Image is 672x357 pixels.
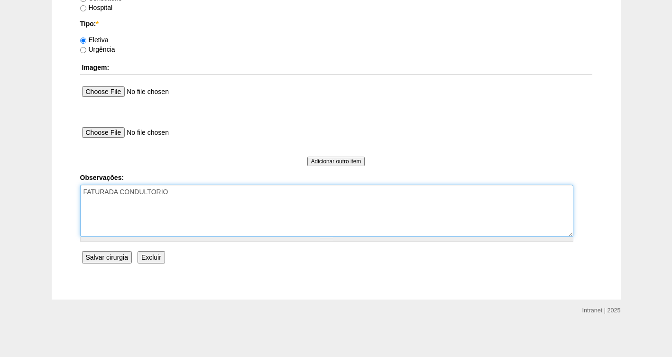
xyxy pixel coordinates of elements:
label: Hospital [80,4,113,11]
input: Salvar cirurgia [82,251,132,263]
label: Tipo: [80,19,592,28]
label: Urgência [80,46,115,53]
label: Eletiva [80,36,109,44]
div: Intranet | 2025 [582,306,621,315]
input: Adicionar outro item [307,157,365,166]
input: Excluir [138,251,165,263]
th: Imagem: [80,61,592,75]
input: Eletiva [80,38,86,44]
span: Este campo é obrigatório. [96,20,98,28]
label: Observações: [80,173,592,182]
input: Hospital [80,5,86,11]
input: Urgência [80,47,86,53]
